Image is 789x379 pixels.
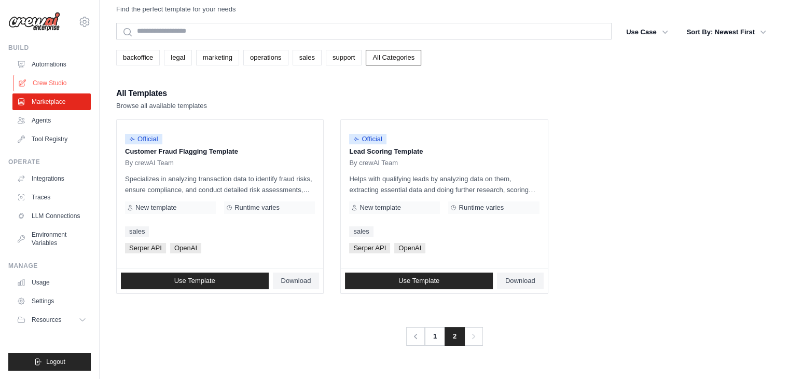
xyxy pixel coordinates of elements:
[349,173,539,195] p: Helps with qualifying leads by analyzing data on them, extracting essential data and doing furthe...
[125,159,174,167] span: By crewAI Team
[359,204,400,212] span: New template
[13,75,92,91] a: Crew Studio
[620,23,674,42] button: Use Case
[406,327,483,346] nav: Pagination
[12,208,91,224] a: LLM Connections
[394,243,425,253] span: OpenAI
[349,134,386,144] span: Official
[135,204,176,212] span: New template
[349,159,398,167] span: By crewAI Team
[170,243,201,253] span: OpenAI
[445,327,465,346] span: 2
[459,204,504,212] span: Runtime varies
[12,312,91,328] button: Resources
[116,4,236,15] p: Find the perfect template for your needs
[46,358,65,366] span: Logout
[349,146,539,157] p: Lead Scoring Template
[349,226,373,237] a: sales
[273,273,320,289] a: Download
[12,170,91,187] a: Integrations
[125,134,162,144] span: Official
[424,327,445,346] a: 1
[349,243,390,253] span: Serper API
[293,50,322,65] a: sales
[125,226,149,237] a: sales
[681,23,772,42] button: Sort By: Newest First
[12,112,91,129] a: Agents
[12,293,91,309] a: Settings
[281,277,311,285] span: Download
[32,316,61,324] span: Resources
[12,131,91,147] a: Tool Registry
[174,277,215,285] span: Use Template
[12,274,91,291] a: Usage
[121,273,269,289] a: Use Template
[12,93,91,110] a: Marketplace
[125,173,315,195] p: Specializes in analyzing transaction data to identify fraud risks, ensure compliance, and conduct...
[234,204,280,212] span: Runtime varies
[125,243,166,253] span: Serper API
[8,158,91,166] div: Operate
[326,50,362,65] a: support
[116,101,207,111] p: Browse all available templates
[366,50,421,65] a: All Categories
[12,56,91,73] a: Automations
[243,50,288,65] a: operations
[505,277,535,285] span: Download
[8,44,91,52] div: Build
[196,50,239,65] a: marketing
[8,353,91,371] button: Logout
[12,189,91,206] a: Traces
[116,50,160,65] a: backoffice
[125,146,315,157] p: Customer Fraud Flagging Template
[8,12,60,32] img: Logo
[345,273,493,289] a: Use Template
[8,262,91,270] div: Manage
[164,50,191,65] a: legal
[398,277,439,285] span: Use Template
[116,86,207,101] h2: All Templates
[12,226,91,251] a: Environment Variables
[497,273,544,289] a: Download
